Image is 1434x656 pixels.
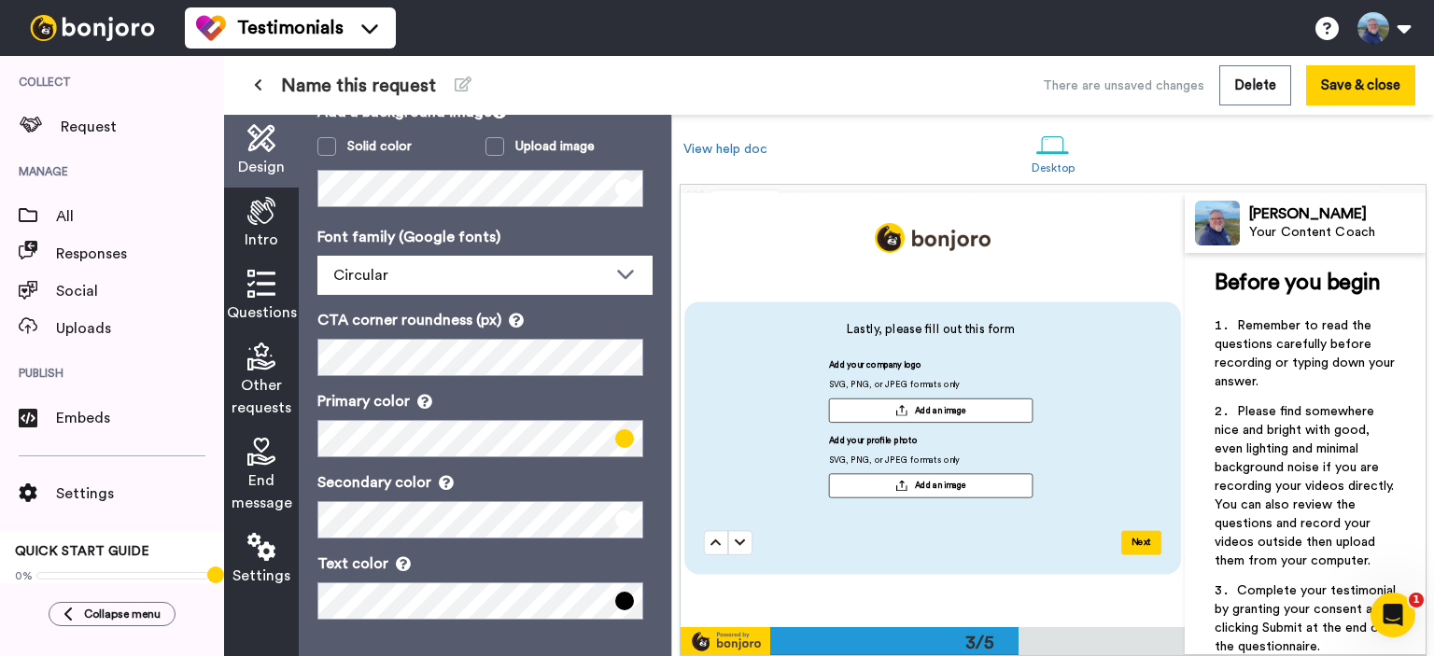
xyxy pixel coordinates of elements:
[84,607,161,621] span: Collapse menu
[232,469,292,514] span: End message
[56,280,224,302] span: Social
[1022,119,1085,184] a: Desktop
[1219,65,1291,105] button: Delete
[317,226,653,248] p: Font family (Google fonts)
[683,143,767,156] a: View help doc
[245,229,278,251] span: Intro
[1215,405,1398,567] span: Please find somewhere nice and bright with good, even lighting and minimal background noise if yo...
[1215,272,1380,294] span: Before you begin
[1043,77,1204,95] div: There are unsaved changes
[829,473,1033,497] button: Add an image
[704,321,1158,338] span: Lastly, please fill out this form
[237,15,344,41] span: Testimonials
[196,13,226,43] img: tm-color.svg
[56,243,224,265] span: Responses
[1215,584,1399,653] span: Complete your testimonial by granting your consent and clicking Submit at the end of the question...
[681,630,770,652] img: powered-by-bj.svg
[15,568,33,583] span: 0%
[15,545,149,558] span: QUICK START GUIDE
[281,73,436,99] span: Name this request
[829,434,918,454] span: Add your profile photo
[227,301,297,324] span: Questions
[829,378,960,398] span: SVG, PNG, or JPEG formats only
[915,404,966,416] span: Add an image
[1121,530,1161,554] button: Next
[915,479,966,491] span: Add an image
[56,482,224,505] span: Settings
[829,398,1033,422] button: Add an image
[238,156,285,178] span: Design
[829,359,921,379] span: Add your company logo
[1249,205,1425,223] div: [PERSON_NAME]
[232,565,290,587] span: Settings
[317,471,653,494] p: Secondary color
[875,223,991,253] img: logo_full.png
[829,454,960,473] span: SVG, PNG, or JPEG formats only
[317,309,653,331] p: CTA corner roundness (px)
[56,407,224,429] span: Embeds
[56,205,224,228] span: All
[1409,593,1424,607] span: 1
[49,602,176,626] button: Collapse menu
[935,630,1024,656] div: 3/5
[317,390,653,412] p: Primary color
[1195,201,1240,245] img: Profile Image
[1306,65,1415,105] button: Save & close
[333,268,388,283] span: Circular
[1249,225,1425,241] div: Your Content Coach
[1032,161,1075,174] div: Desktop
[1215,319,1399,388] span: Remember to read the questions carefully before recording or typing down your answer.
[22,15,162,41] img: bj-logo-header-white.svg
[1371,593,1415,637] iframe: Intercom live chat
[347,137,412,156] div: Solid color
[56,317,224,340] span: Uploads
[515,137,595,156] div: Upload image
[61,116,224,138] span: Request
[317,552,653,575] p: Text color
[207,566,224,583] div: Tooltip anchor
[232,374,291,419] span: Other requests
